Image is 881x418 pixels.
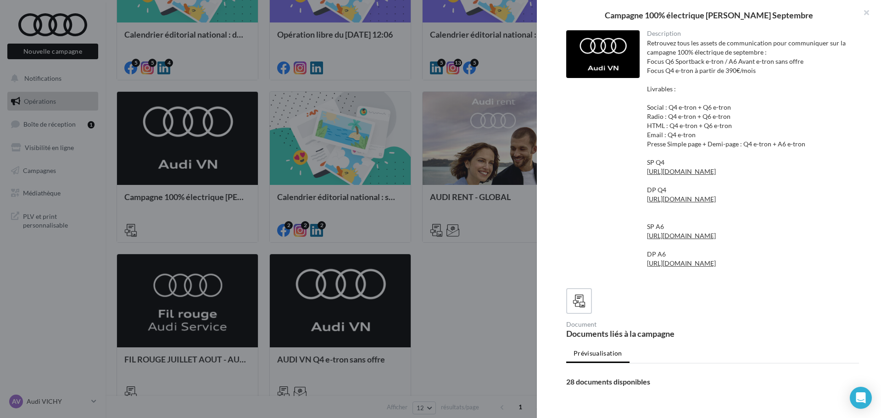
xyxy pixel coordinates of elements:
[647,167,716,175] a: [URL][DOMAIN_NAME]
[566,329,709,338] div: Documents liés à la campagne
[850,387,872,409] div: Open Intercom Messenger
[647,30,852,37] div: Description
[647,195,716,203] a: [URL][DOMAIN_NAME]
[647,259,716,267] a: [URL][DOMAIN_NAME]
[647,39,852,277] div: Retrouvez tous les assets de communication pour communiquer sur la campagne 100% électrique de se...
[552,11,866,19] div: Campagne 100% électrique [PERSON_NAME] Septembre
[566,321,709,328] div: Document
[647,232,716,240] a: [URL][DOMAIN_NAME]
[566,378,859,385] div: 28 documents disponibles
